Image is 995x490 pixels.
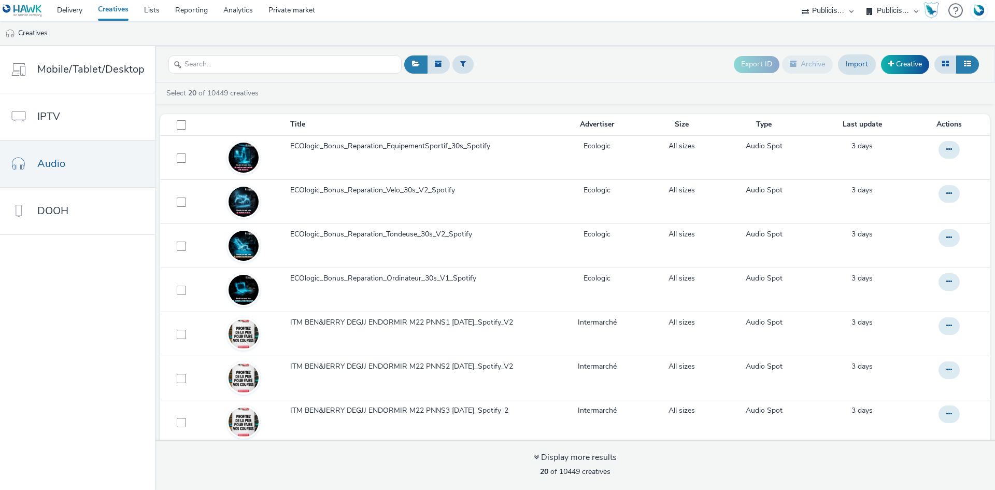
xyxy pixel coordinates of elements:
[165,88,263,98] a: Select of 10449 creatives
[229,231,259,261] img: 31e1e771-4545-46e9-82f7-29bf1c8bee7a.jpg
[669,317,695,328] a: All sizes
[881,55,929,74] a: Creative
[782,55,833,73] button: Archive
[578,361,617,372] a: Intermarché
[923,2,943,19] a: Hawk Academy
[578,405,617,416] a: Intermarché
[812,114,913,135] th: Last update
[717,114,812,135] th: Type
[229,319,259,349] img: d325237d-c844-4c6a-b9e8-b0225999b820.jpg
[851,273,873,284] a: 8 August 2025, 17:20
[540,467,610,477] span: of 10449 creatives
[851,317,873,328] a: 8 August 2025, 16:30
[290,229,476,240] span: ECOlogic_Bonus_Reparation_Tondeuse_30s_V2_Spotify
[851,185,873,195] a: 8 August 2025, 17:20
[289,114,547,135] th: Title
[290,405,546,421] a: ITM BEN&JERRY DEGJJ ENDORMIR M22 PNNS3 [DATE]_Spotify_2
[290,141,546,157] a: ECOlogic_Bonus_Reparation_EquipementSportif_30s_Spotify
[290,273,546,289] a: ECOlogic_Bonus_Reparation_Ordinateur_30s_V1_Spotify
[851,141,873,151] span: 3 days
[669,273,695,284] a: All sizes
[851,229,873,239] span: 3 days
[746,229,783,240] a: Audio Spot
[746,405,783,416] a: Audio Spot
[290,317,517,328] span: ITM BEN&JERRY DEGJJ ENDORMIR M22 PNNS1 [DATE]_Spotify_V2
[584,185,610,195] a: Ecologic
[934,55,957,73] button: Grid
[851,229,873,240] a: 8 August 2025, 17:20
[168,55,402,74] input: Search...
[534,452,617,464] div: Display more results
[746,317,783,328] a: Audio Spot
[290,273,480,284] span: ECOlogic_Bonus_Reparation_Ordinateur_30s_V1_Spotify
[547,114,647,135] th: Advertiser
[229,407,259,437] img: 50e916bd-f0fb-45eb-850b-3f46237ac058.jpg
[37,203,68,218] span: DOOH
[290,185,459,195] span: ECOlogic_Bonus_Reparation_Velo_30s_V2_Spotify
[851,361,873,372] a: 8 August 2025, 16:30
[229,143,259,173] img: c35ee46a-7d21-4efd-a25b-ef360d139b38.jpg
[746,361,783,372] a: Audio Spot
[647,114,717,135] th: Size
[290,229,546,245] a: ECOlogic_Bonus_Reparation_Tondeuse_30s_V2_Spotify
[229,187,259,217] img: 5404a27b-2ab6-44e3-8db5-e9c169cea6c7.jpg
[851,185,873,195] span: 3 days
[669,229,695,240] a: All sizes
[669,361,695,372] a: All sizes
[851,317,873,327] span: 3 days
[584,273,610,284] a: Ecologic
[851,405,873,415] span: 3 days
[746,273,783,284] a: Audio Spot
[290,185,546,201] a: ECOlogic_Bonus_Reparation_Velo_30s_V2_Spotify
[37,109,60,124] span: IPTV
[37,156,65,171] span: Audio
[913,114,990,135] th: Actions
[578,317,617,328] a: Intermarché
[838,54,876,74] a: Import
[746,185,783,195] a: Audio Spot
[851,273,873,283] span: 3 days
[290,141,494,151] span: ECOlogic_Bonus_Reparation_EquipementSportif_30s_Spotify
[188,88,196,98] strong: 20
[584,141,610,151] a: Ecologic
[669,185,695,195] a: All sizes
[290,405,513,416] span: ITM BEN&JERRY DEGJJ ENDORMIR M22 PNNS3 [DATE]_Spotify_2
[734,56,779,73] button: Export ID
[540,467,548,477] strong: 20
[5,29,16,39] img: audio
[290,361,546,377] a: ITM BEN&JERRY DEGJJ ENDORMIR M22 PNNS2 [DATE]_Spotify_V2
[923,2,939,19] img: Hawk Academy
[37,62,145,77] span: Mobile/Tablet/Desktop
[851,405,873,416] a: 8 August 2025, 16:30
[956,55,979,73] button: Table
[851,141,873,151] a: 8 August 2025, 17:20
[584,229,610,240] a: Ecologic
[971,3,987,18] img: Account FR
[746,141,783,151] a: Audio Spot
[669,141,695,151] a: All sizes
[3,4,42,17] img: undefined Logo
[290,361,517,372] span: ITM BEN&JERRY DEGJJ ENDORMIR M22 PNNS2 [DATE]_Spotify_V2
[851,361,873,371] span: 3 days
[669,405,695,416] a: All sizes
[229,275,259,305] img: 266cbddf-df63-4072-8e9a-dc7db097d3aa.jpg
[290,317,546,333] a: ITM BEN&JERRY DEGJJ ENDORMIR M22 PNNS1 [DATE]_Spotify_V2
[229,363,259,393] img: 2c8a190d-1e23-4e59-880d-9f1ebac9e7c6.jpg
